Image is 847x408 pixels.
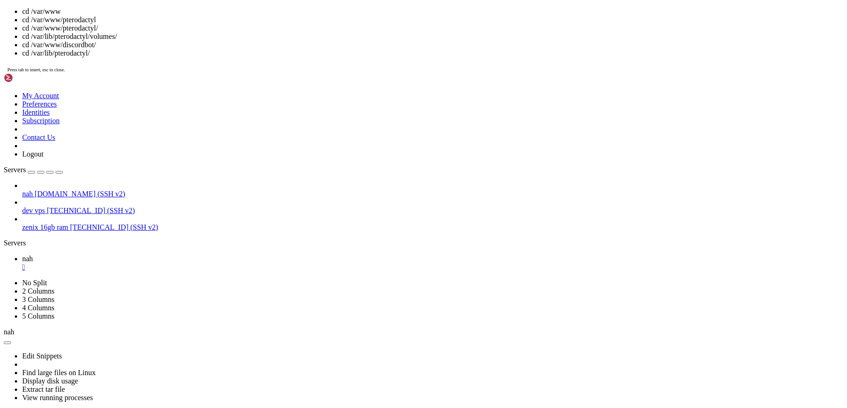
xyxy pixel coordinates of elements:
a: No Split [22,279,47,287]
li: cd /var/lib/pterodactyl/ [22,49,843,57]
li: cd /var/www/pterodactyl [22,16,843,24]
x-row: Processes: 644 [4,87,726,94]
x-row: IPv4 address for ens18: [TECHNICAL_ID] [4,108,726,115]
li: cd /var/www/discordbot/ [22,41,843,49]
a: nah [22,255,843,271]
x-row: 12 additional security updates can be applied with ESM Apps. [4,226,726,233]
a: nah [DOMAIN_NAME] (SSH v2) [22,190,843,198]
a: Contact Us [22,133,56,141]
a: dev vps [TECHNICAL_ID] (SSH v2) [22,207,843,215]
x-row: Swap usage: 0% [4,80,726,87]
x-row: : $ cd /var [4,261,726,268]
li: zenix 16gb ram [TECHNICAL_ID] (SSH v2) [22,215,843,232]
x-row: Expanded Security Maintenance for Applications is not enabled. [4,184,726,191]
x-row: Usage of /: 88.9% of 115.78GB [4,66,726,73]
li: cd /var/www [22,7,843,16]
span: nah [22,190,33,198]
li: dev vps [TECHNICAL_ID] (SSH v2) [22,198,843,215]
x-row: IPv6 address for pterodactyl0: [TECHNICAL_ID] [4,122,726,129]
x-row: * Support: [URL][DOMAIN_NAME] [4,31,726,38]
a: 5 Columns [22,312,55,320]
x-row: IPv4 address for pterodactyl0: [TECHNICAL_ID] [4,115,726,122]
span: [TECHNICAL_ID] (SSH v2) [47,207,135,214]
span: Servers [4,166,26,174]
a: Preferences [22,100,57,108]
span: dev vps [22,207,45,214]
div: Servers [4,239,843,247]
a: zenix 16gb ram [TECHNICAL_ID] (SSH v2) [22,223,843,232]
a:  [22,263,843,271]
x-row: * Documentation: [URL][DOMAIN_NAME] [4,18,726,25]
li: cd /var/www/pterodactyl/ [22,24,843,32]
a: Identities [22,108,50,116]
x-row: Welcome to Ubuntu 22.04.3 LTS (GNU/Linux 5.15.0-151-generic x86_64) [4,4,726,11]
span: nah [22,255,33,263]
x-row: 90 updates can be applied immediately. [4,198,726,205]
x-row: 1 of these updates is a standard security update. [4,205,726,212]
x-row: Learn more about enabling ESM Apps service at [URL][DOMAIN_NAME] [4,233,726,240]
x-row: Users logged in: 0 [4,94,726,101]
a: View running processes [22,394,93,402]
a: 3 Columns [22,295,55,303]
a: Extract tar file [22,385,65,393]
li: cd /var/lib/pterodactyl/volumes/ [22,32,843,41]
x-row: [URL][DOMAIN_NAME] [4,170,726,177]
a: Servers [4,166,63,174]
li: nah [DOMAIN_NAME] (SSH v2) [22,182,843,198]
a: Subscription [22,117,60,125]
a: 4 Columns [22,304,55,312]
a: 2 Columns [22,287,55,295]
x-row: Memory usage: 57% [4,73,726,80]
span: [DOMAIN_NAME] (SSH v2) [35,190,125,198]
span: escherlol@zenixhosting [4,261,75,267]
a: Edit Snippets [22,352,62,360]
x-row: IPv4 address for docker0: [TECHNICAL_ID] [4,101,726,108]
x-row: just raised the bar for easy, resilient and secure K8s cluster deployment. [4,157,726,163]
span: nah [4,328,14,336]
x-row: To see these additional updates run: apt list --upgradable [4,212,726,219]
span: ~ [78,261,81,267]
span: [TECHNICAL_ID] (SSH v2) [70,223,158,231]
span: zenix 16gb ram [22,223,68,231]
x-row: * Management: [URL][DOMAIN_NAME] [4,25,726,31]
span: Press tab to insert, esc to close. [7,67,65,72]
a: Find large files on Linux [22,369,96,377]
x-row: System information as of [DATE] [4,45,726,52]
x-row: * Strictly confined Kubernetes makes edge and IoT secure. Learn how MicroK8s [4,150,726,157]
a: My Account [22,92,59,100]
div: (33, 37) [114,261,117,268]
x-row: => / is using 88.9% of 115.78GB [4,136,726,143]
a: Display disk usage [22,377,78,385]
img: Shellngn [4,73,57,82]
a: Logout [22,150,43,158]
x-row: Last login: [DATE] from [TECHNICAL_ID] [4,254,726,261]
x-row: System load: 1.5458984375 [4,59,726,66]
